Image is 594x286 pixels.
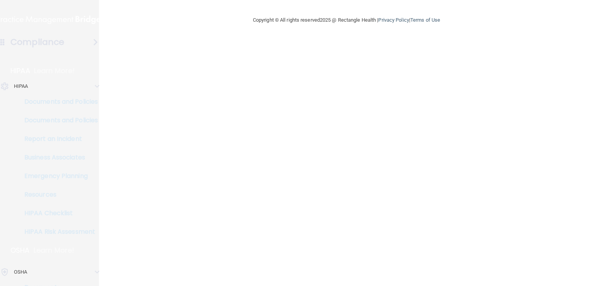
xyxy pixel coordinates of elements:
[410,17,440,23] a: Terms of Use
[14,267,27,277] p: OSHA
[10,246,30,255] p: OSHA
[378,17,409,23] a: Privacy Policy
[5,98,111,106] p: Documents and Policies
[5,191,111,199] p: Resources
[14,82,28,91] p: HIPAA
[34,246,75,255] p: Learn More!
[5,135,111,143] p: Report an Incident
[10,37,64,48] h4: Compliance
[5,228,111,236] p: HIPAA Risk Assessment
[10,66,30,75] p: HIPAA
[5,154,111,161] p: Business Associates
[34,66,75,75] p: Learn More!
[5,116,111,124] p: Documents and Policies
[5,172,111,180] p: Emergency Planning
[205,8,488,33] div: Copyright © All rights reserved 2025 @ Rectangle Health | |
[5,209,111,217] p: HIPAA Checklist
